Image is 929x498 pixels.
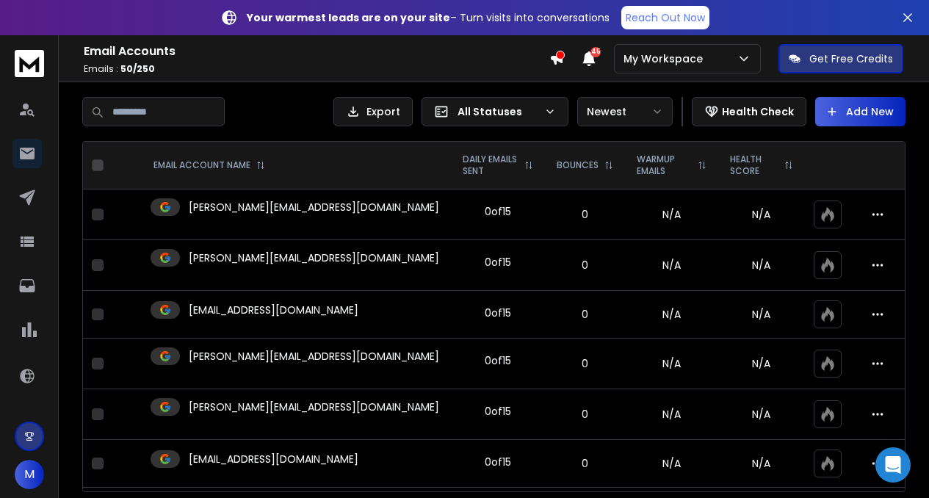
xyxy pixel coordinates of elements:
button: Get Free Credits [778,44,903,73]
p: 0 [554,407,616,422]
div: 0 of 15 [485,353,511,368]
h1: Email Accounts [84,43,549,60]
p: 0 [554,207,616,222]
p: Get Free Credits [809,51,893,66]
p: [PERSON_NAME][EMAIL_ADDRESS][DOMAIN_NAME] [189,349,439,364]
td: N/A [625,291,718,339]
p: N/A [727,356,796,371]
span: 45 [590,47,601,57]
p: BOUNCES [557,159,599,171]
p: 0 [554,356,616,371]
td: N/A [625,389,718,440]
p: Health Check [722,104,794,119]
td: N/A [625,240,718,291]
p: [PERSON_NAME][EMAIL_ADDRESS][DOMAIN_NAME] [189,250,439,265]
button: Health Check [692,97,806,126]
button: M [15,460,44,489]
p: N/A [727,258,796,273]
td: N/A [625,440,718,488]
td: N/A [625,190,718,240]
div: 0 of 15 [485,404,511,419]
button: Newest [577,97,673,126]
div: EMAIL ACCOUNT NAME [153,159,265,171]
td: N/A [625,339,718,389]
p: – Turn visits into conversations [247,10,610,25]
p: My Workspace [623,51,709,66]
div: 0 of 15 [485,455,511,469]
img: logo [15,50,44,77]
p: N/A [727,207,796,222]
p: [EMAIL_ADDRESS][DOMAIN_NAME] [189,303,358,317]
div: 0 of 15 [485,306,511,320]
div: Open Intercom Messenger [875,447,911,483]
p: 0 [554,456,616,471]
button: Export [333,97,413,126]
p: WARMUP EMAILS [637,154,692,177]
p: All Statuses [458,104,538,119]
p: [PERSON_NAME][EMAIL_ADDRESS][DOMAIN_NAME] [189,400,439,414]
p: N/A [727,307,796,322]
span: 50 / 250 [120,62,155,75]
p: Emails : [84,63,549,75]
a: Reach Out Now [621,6,709,29]
button: Add New [815,97,905,126]
strong: Your warmest leads are on your site [247,10,450,25]
p: Reach Out Now [626,10,705,25]
div: 0 of 15 [485,255,511,270]
p: [EMAIL_ADDRESS][DOMAIN_NAME] [189,452,358,466]
p: HEALTH SCORE [730,154,778,177]
p: N/A [727,456,796,471]
p: 0 [554,258,616,273]
p: [PERSON_NAME][EMAIL_ADDRESS][DOMAIN_NAME] [189,200,439,214]
div: 0 of 15 [485,204,511,219]
p: N/A [727,407,796,422]
p: DAILY EMAILS SENT [463,154,518,177]
p: 0 [554,307,616,322]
